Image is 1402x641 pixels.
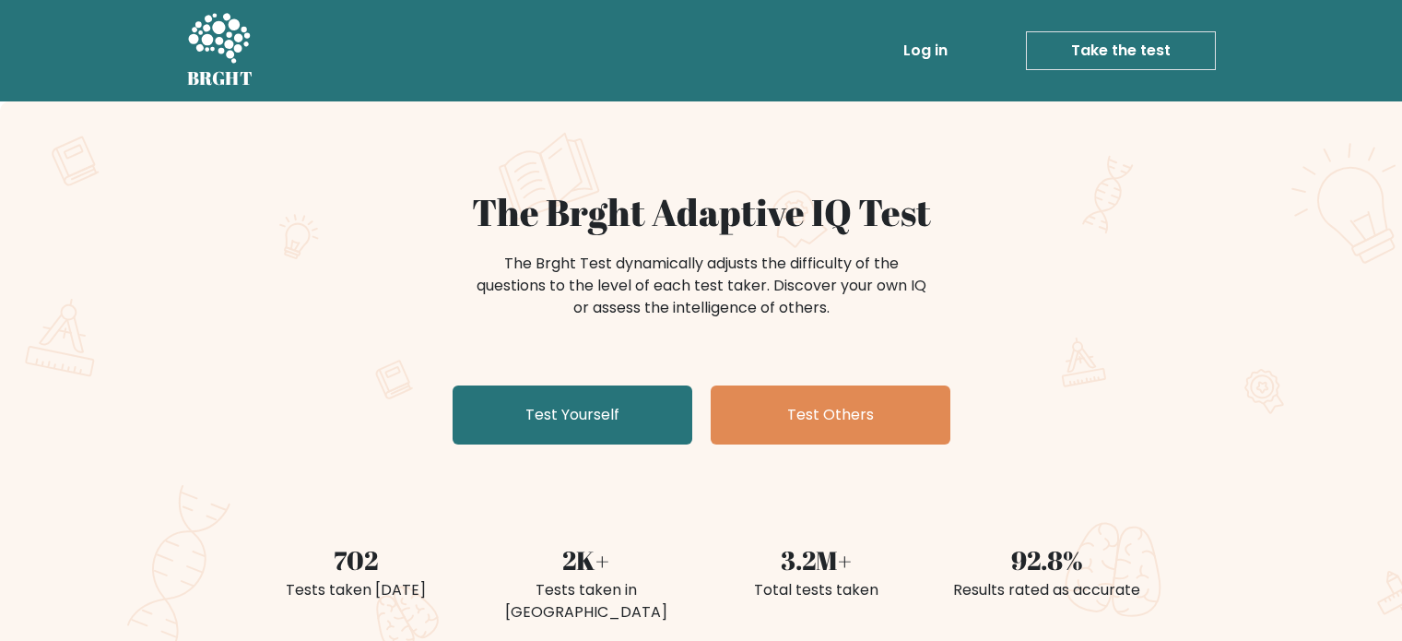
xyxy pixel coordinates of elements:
div: Tests taken [DATE] [252,579,460,601]
div: Total tests taken [713,579,921,601]
div: 92.8% [943,540,1151,579]
div: The Brght Test dynamically adjusts the difficulty of the questions to the level of each test take... [471,253,932,319]
a: Log in [896,32,955,69]
h1: The Brght Adaptive IQ Test [252,190,1151,234]
div: Tests taken in [GEOGRAPHIC_DATA] [482,579,690,623]
a: Test Yourself [453,386,692,445]
div: 2K+ [482,540,690,579]
a: Test Others [711,386,950,445]
h5: BRGHT [187,67,253,89]
a: BRGHT [187,7,253,94]
div: 3.2M+ [713,540,921,579]
div: 702 [252,540,460,579]
div: Results rated as accurate [943,579,1151,601]
a: Take the test [1026,31,1216,70]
